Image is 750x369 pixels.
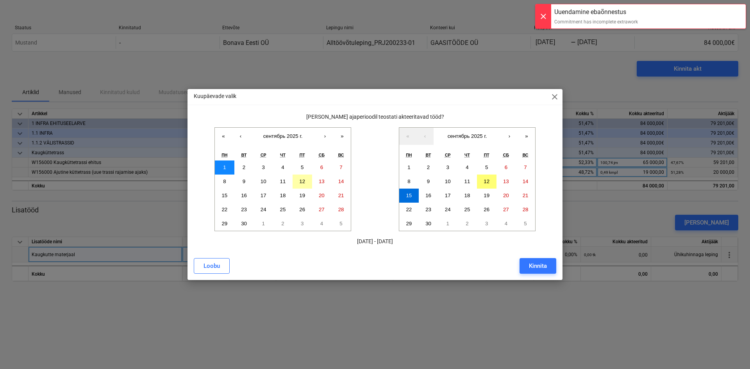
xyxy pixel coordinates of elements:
button: 20 сентября 2025 г. [496,189,516,203]
abbr: 2 сентября 2025 г. [427,164,430,170]
abbr: 4 октября 2025 г. [320,221,323,226]
abbr: четверг [464,153,470,157]
button: 19 сентября 2025 г. [293,189,312,203]
abbr: 29 сентября 2025 г. [406,221,412,226]
abbr: 8 сентября 2025 г. [407,178,410,184]
abbr: 5 октября 2025 г. [524,221,527,226]
button: 10 сентября 2025 г. [254,175,273,189]
button: 1 октября 2025 г. [254,217,273,231]
abbr: воскресенье [338,153,344,157]
button: 27 сентября 2025 г. [496,203,516,217]
button: 4 октября 2025 г. [312,217,332,231]
button: 23 сентября 2025 г. [419,203,438,217]
button: 21 сентября 2025 г. [516,189,535,203]
abbr: 17 сентября 2025 г. [261,193,266,198]
abbr: суббота [503,153,509,157]
button: 14 сентября 2025 г. [331,175,351,189]
button: 1 сентября 2025 г. [215,160,234,175]
button: 4 октября 2025 г. [496,217,516,231]
abbr: 12 сентября 2025 г. [299,178,305,184]
button: « [215,128,232,145]
abbr: 1 сентября 2025 г. [223,164,226,170]
span: сентябрь 2025 г. [448,133,487,139]
abbr: 11 сентября 2025 г. [464,178,470,184]
abbr: 1 октября 2025 г. [262,221,265,226]
button: 7 сентября 2025 г. [516,160,535,175]
button: 25 сентября 2025 г. [457,203,477,217]
abbr: 30 сентября 2025 г. [241,221,247,226]
abbr: 29 сентября 2025 г. [221,221,227,226]
abbr: 14 сентября 2025 г. [338,178,344,184]
button: 9 сентября 2025 г. [234,175,254,189]
abbr: 23 сентября 2025 г. [241,207,247,212]
span: close [550,92,559,102]
button: « [399,128,416,145]
p: [DATE] - [DATE] [194,237,556,246]
button: 3 сентября 2025 г. [438,160,457,175]
button: 10 сентября 2025 г. [438,175,457,189]
button: 6 сентября 2025 г. [312,160,332,175]
abbr: 23 сентября 2025 г. [425,207,431,212]
abbr: понедельник [221,153,227,157]
button: 24 сентября 2025 г. [254,203,273,217]
abbr: 27 сентября 2025 г. [319,207,325,212]
button: 7 сентября 2025 г. [331,160,351,175]
button: сентябрь 2025 г. [249,128,316,145]
abbr: вторник [241,153,247,157]
button: 9 сентября 2025 г. [419,175,438,189]
button: 12 сентября 2025 г. [477,175,496,189]
button: 8 сентября 2025 г. [399,175,419,189]
button: » [334,128,351,145]
div: Uuendamine ebaõnnestus [554,7,638,17]
button: 4 сентября 2025 г. [273,160,293,175]
button: 3 октября 2025 г. [293,217,312,231]
button: 11 сентября 2025 г. [273,175,293,189]
button: 28 сентября 2025 г. [516,203,535,217]
abbr: 4 октября 2025 г. [505,221,507,226]
button: 30 сентября 2025 г. [419,217,438,231]
abbr: 3 октября 2025 г. [301,221,304,226]
abbr: 16 сентября 2025 г. [241,193,247,198]
abbr: 3 сентября 2025 г. [262,164,265,170]
button: 5 октября 2025 г. [331,217,351,231]
abbr: 3 октября 2025 г. [485,221,488,226]
abbr: 9 сентября 2025 г. [243,178,245,184]
abbr: 7 сентября 2025 г. [339,164,342,170]
abbr: суббота [319,153,325,157]
abbr: 18 сентября 2025 г. [464,193,470,198]
button: Loobu [194,258,230,274]
button: 5 октября 2025 г. [516,217,535,231]
abbr: 24 сентября 2025 г. [445,207,451,212]
abbr: 21 сентября 2025 г. [523,193,529,198]
button: 14 сентября 2025 г. [516,175,535,189]
abbr: пятница [484,153,489,157]
button: 11 сентября 2025 г. [457,175,477,189]
abbr: 16 сентября 2025 г. [425,193,431,198]
button: › [316,128,334,145]
abbr: 22 сентября 2025 г. [221,207,227,212]
abbr: 11 сентября 2025 г. [280,178,286,184]
button: 3 октября 2025 г. [477,217,496,231]
abbr: 26 сентября 2025 г. [484,207,489,212]
abbr: 5 сентября 2025 г. [301,164,304,170]
p: [PERSON_NAME] ajaperioodil teostati akteeritavad tööd? [194,113,556,121]
button: 13 сентября 2025 г. [496,175,516,189]
button: 29 сентября 2025 г. [215,217,234,231]
button: » [518,128,535,145]
button: 2 сентября 2025 г. [419,160,438,175]
button: 16 сентября 2025 г. [234,189,254,203]
button: ‹ [232,128,249,145]
abbr: 10 сентября 2025 г. [445,178,451,184]
abbr: среда [261,153,266,157]
button: сентябрь 2025 г. [434,128,501,145]
abbr: 20 сентября 2025 г. [319,193,325,198]
abbr: 21 сентября 2025 г. [338,193,344,198]
button: 29 сентября 2025 г. [399,217,419,231]
abbr: 2 октября 2025 г. [281,221,284,226]
abbr: воскресенье [523,153,529,157]
div: Kinnita [529,261,547,271]
abbr: 19 сентября 2025 г. [299,193,305,198]
button: 30 сентября 2025 г. [234,217,254,231]
abbr: 26 сентября 2025 г. [299,207,305,212]
abbr: 2 октября 2025 г. [466,221,468,226]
